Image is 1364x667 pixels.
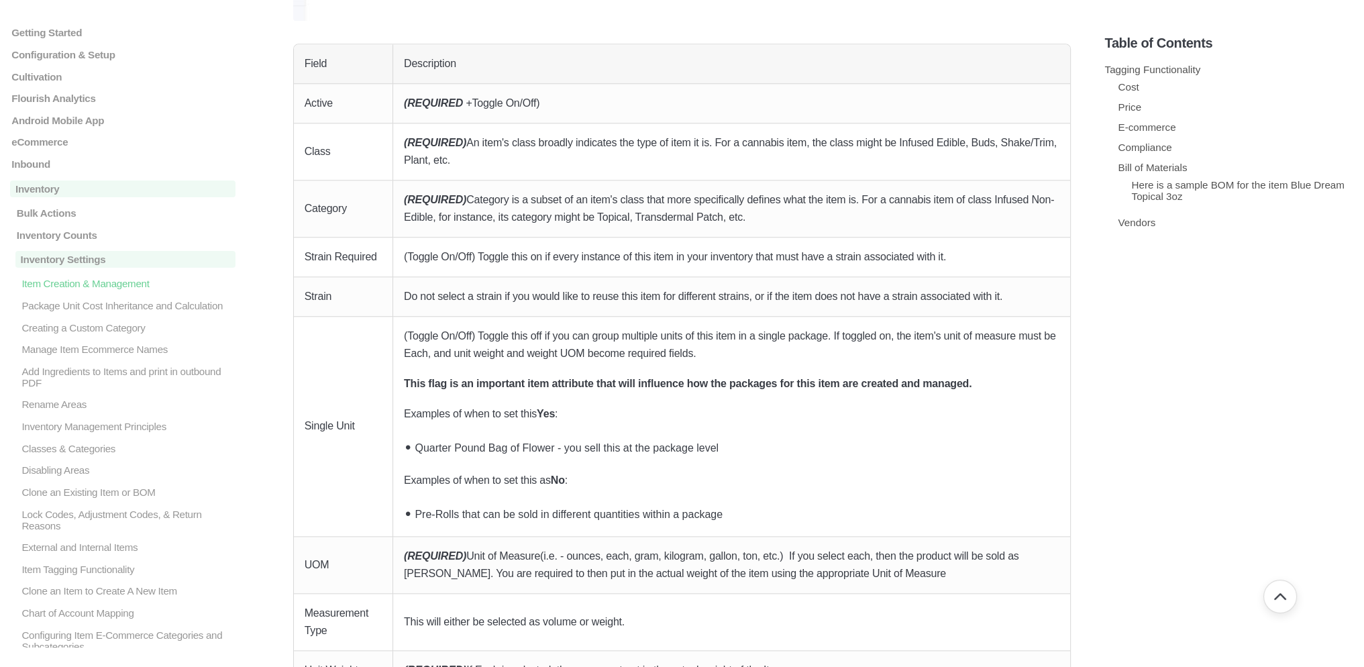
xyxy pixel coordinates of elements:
a: Inventory Settings [10,251,235,268]
a: Inventory Counts [10,229,235,240]
a: Configuring Item E-Commerce Categories and Subcategories [10,629,235,652]
a: Getting Started [10,27,235,38]
p: Classes & Categories [20,443,235,454]
p: Item Creation & Management [20,278,235,289]
em: (REQUIRED [404,97,463,109]
p: Inventory Management Principles [20,421,235,432]
a: Bulk Actions [10,207,235,219]
p: Clone an Existing Item or BOM [20,486,235,498]
li: Pre-Rolls that can be sold in different quantities within a package [411,500,1059,525]
a: Clone an Item to Create A New Item [10,585,235,597]
a: Tagging Functionality [1104,64,1200,75]
p: Toggle On/Off) [404,95,1059,112]
p: (Toggle On/Off) Toggle this on if every instance of this item in your inventory that must have a ... [404,248,1059,266]
p: Chart of Account Mapping [20,607,235,619]
a: Compliance [1118,142,1171,153]
a: Creating a Custom Category [10,321,235,333]
p: An item's class broadly indicates the type of item it is. For a cannabis item, the class might be... [404,134,1059,169]
p: Measurement Type [305,605,382,639]
a: Rename Areas [10,399,235,410]
p: Configuring Item E-Commerce Categories and Subcategories [20,629,235,652]
a: Classes & Categories [10,443,235,454]
a: Price [1118,101,1141,113]
p: Strain Required [305,248,382,266]
a: E-commerce [1118,121,1175,133]
p: Inventory Counts [15,229,235,240]
p: Examples of when to set this as : [404,472,1059,489]
a: Inventory Management Principles [10,421,235,432]
p: Item Tagging Functionality [20,564,235,575]
p: Class [305,143,382,160]
a: Bill of Materials [1118,162,1187,173]
a: Configuration & Setup [10,49,235,60]
a: Chart of Account Mapping [10,607,235,619]
p: Package Unit Cost Inheritance and Calculation [20,300,235,311]
a: Cultivation [10,70,235,82]
p: Disabling Areas [20,464,235,476]
a: Flourish Analytics [10,93,235,104]
p: Rename Areas [20,399,235,410]
section: Table of Contents [1104,13,1354,647]
em: (REQUIRED) [404,137,466,148]
p: Examples of when to set this : [404,405,1059,423]
p: Active [305,95,382,112]
p: Do not select a strain if you would like to reuse this item for different strains, or if the item... [404,288,1059,305]
p: Field [305,55,382,72]
p: Category is a subset of an item's class that more specifically defines what the item is. For a ca... [404,191,1059,226]
em: (REQUIRED) [404,550,466,562]
p: Clone an Item to Create A New Item [20,585,235,597]
h5: Table of Contents [1104,36,1354,51]
a: Here is a sample BOM for the item Blue Dream Topical 3oz [1131,179,1344,202]
p: Creating a Custom Category [20,321,235,333]
p: This will either be selected as volume or weight. [404,613,1059,631]
a: Android Mobile App [10,115,235,126]
a: Clone an Existing Item or BOM [10,486,235,498]
p: UOM [305,556,382,574]
p: (Toggle On/Off) Toggle this off if you can group multiple units of this item in a single package.... [404,327,1059,362]
a: Cost [1118,81,1139,93]
a: Vendors [1118,217,1155,228]
a: Item Creation & Management [10,278,235,289]
p: Category [305,200,382,217]
p: Inventory Settings [15,251,235,268]
a: Inbound [10,158,235,170]
strong: Yes [537,408,555,419]
a: Add Ingredients to Items and print in outbound PDF [10,366,235,389]
p: Add Ingredients to Items and print in outbound PDF [20,366,235,389]
a: Disabling Areas [10,464,235,476]
a: External and Internal Items [10,542,235,553]
p: Strain [305,288,382,305]
p: Bulk Actions [15,207,235,219]
em: (REQUIRED) [404,194,466,205]
p: External and Internal Items [20,542,235,553]
strong: This flag is an important item attribute that will influence how the packages for this item are c... [404,378,972,389]
a: Lock Codes, Adjustment Codes, & Return Reasons [10,508,235,531]
p: Single Unit [305,417,382,435]
p: Unit of Measure(i.e. - ounces, each, gram, kilogram, gallon, ton, etc.) If you select each, then ... [404,548,1059,582]
p: Description [404,55,1059,72]
a: Package Unit Cost Inheritance and Calculation [10,300,235,311]
p: Lock Codes, Adjustment Codes, & Return Reasons [20,508,235,531]
strong: No [551,474,565,486]
a: Item Tagging Functionality [10,564,235,575]
button: Go back to top of document [1263,580,1297,613]
a: Manage Item Ecommerce Names [10,344,235,355]
p: Manage Item Ecommerce Names [20,344,235,355]
a: eCommerce [10,136,235,148]
em: + [466,97,472,109]
li: Quarter Pound Bag of Flower - you sell this at the package level [411,433,1059,459]
a: Inventory [10,181,235,197]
